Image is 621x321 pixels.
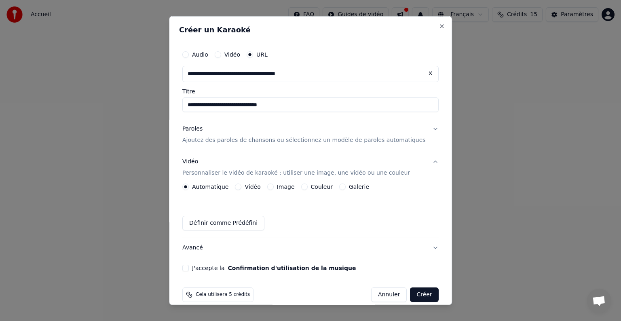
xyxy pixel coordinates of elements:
[228,265,356,271] button: J'accepte la
[410,287,439,302] button: Créer
[192,184,228,190] label: Automatique
[192,52,208,57] label: Audio
[196,291,250,298] span: Cela utilisera 5 crédits
[371,287,407,302] button: Annuler
[182,136,426,144] p: Ajoutez des paroles de chansons ou sélectionnez un modèle de paroles automatiques
[182,237,439,258] button: Avancé
[182,184,439,237] div: VidéoPersonnaliser le vidéo de karaoké : utiliser une image, une vidéo ou une couleur
[245,184,261,190] label: Vidéo
[182,158,410,177] div: Vidéo
[192,265,356,271] label: J'accepte la
[311,184,333,190] label: Couleur
[182,216,264,230] button: Définir comme Prédéfini
[224,52,240,57] label: Vidéo
[349,184,369,190] label: Galerie
[182,125,203,133] div: Paroles
[182,151,439,184] button: VidéoPersonnaliser le vidéo de karaoké : utiliser une image, une vidéo ou une couleur
[182,169,410,177] p: Personnaliser le vidéo de karaoké : utiliser une image, une vidéo ou une couleur
[182,118,439,151] button: ParolesAjoutez des paroles de chansons ou sélectionnez un modèle de paroles automatiques
[277,184,295,190] label: Image
[182,89,439,94] label: Titre
[179,26,442,34] h2: Créer un Karaoké
[256,52,268,57] label: URL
